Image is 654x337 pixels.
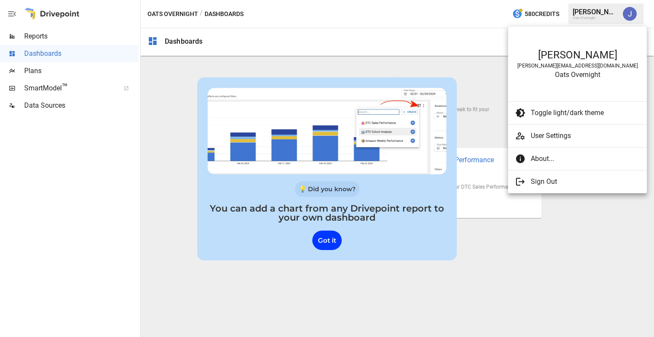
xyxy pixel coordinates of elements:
[531,154,640,164] span: About...
[517,63,638,69] div: [PERSON_NAME][EMAIL_ADDRESS][DOMAIN_NAME]
[531,131,640,141] span: User Settings
[517,49,638,61] div: [PERSON_NAME]
[517,71,638,79] div: Oats Overnight
[531,177,640,187] span: Sign Out
[531,108,640,118] span: Toggle light/dark theme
